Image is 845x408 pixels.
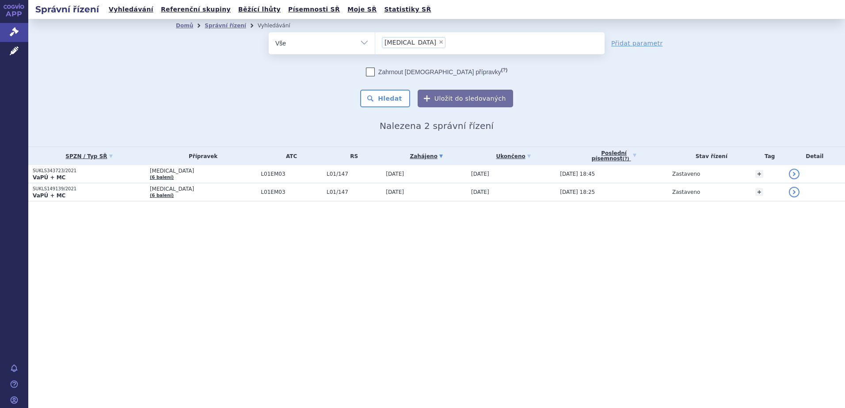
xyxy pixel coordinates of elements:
[261,171,322,177] span: L01EM03
[471,171,489,177] span: [DATE]
[418,90,513,107] button: Uložit do sledovaných
[755,188,763,196] a: +
[784,147,845,165] th: Detail
[789,187,799,197] a: detail
[150,193,174,198] a: (6 balení)
[28,3,106,15] h2: Správní řízení
[755,170,763,178] a: +
[381,4,434,15] a: Statistiky SŘ
[150,186,256,192] span: [MEDICAL_DATA]
[386,150,467,162] a: Zahájeno
[384,39,436,45] span: [MEDICAL_DATA]
[176,23,193,29] a: Domů
[33,186,145,192] p: SUKLS149139/2021
[256,147,322,165] th: ATC
[145,147,256,165] th: Přípravek
[386,189,404,195] span: [DATE]
[672,171,700,177] span: Zastaveno
[751,147,784,165] th: Tag
[560,147,668,165] a: Poslednípísemnost(?)
[560,171,595,177] span: [DATE] 18:45
[285,4,343,15] a: Písemnosti SŘ
[789,169,799,179] a: detail
[150,175,174,180] a: (6 balení)
[33,174,65,181] strong: VaPÚ + MC
[33,150,145,162] a: SPZN / Typ SŘ
[158,4,233,15] a: Referenční skupiny
[106,4,156,15] a: Vyhledávání
[345,4,379,15] a: Moje SŘ
[611,39,663,48] a: Přidat parametr
[668,147,751,165] th: Stav řízení
[501,67,507,73] abbr: (?)
[258,19,302,32] li: Vyhledávání
[448,37,453,48] input: [MEDICAL_DATA]
[471,189,489,195] span: [DATE]
[150,168,256,174] span: [MEDICAL_DATA]
[672,189,700,195] span: Zastaveno
[560,189,595,195] span: [DATE] 18:25
[33,168,145,174] p: SUKLS343723/2021
[471,150,556,162] a: Ukončeno
[322,147,381,165] th: RS
[33,193,65,199] strong: VaPÚ + MC
[386,171,404,177] span: [DATE]
[380,121,494,131] span: Nalezena 2 správní řízení
[366,68,507,76] label: Zahrnout [DEMOGRAPHIC_DATA] přípravky
[205,23,246,29] a: Správní řízení
[261,189,322,195] span: L01EM03
[236,4,283,15] a: Běžící lhůty
[327,189,381,195] span: L01/147
[327,171,381,177] span: L01/147
[623,156,629,162] abbr: (?)
[360,90,410,107] button: Hledat
[438,39,444,45] span: ×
